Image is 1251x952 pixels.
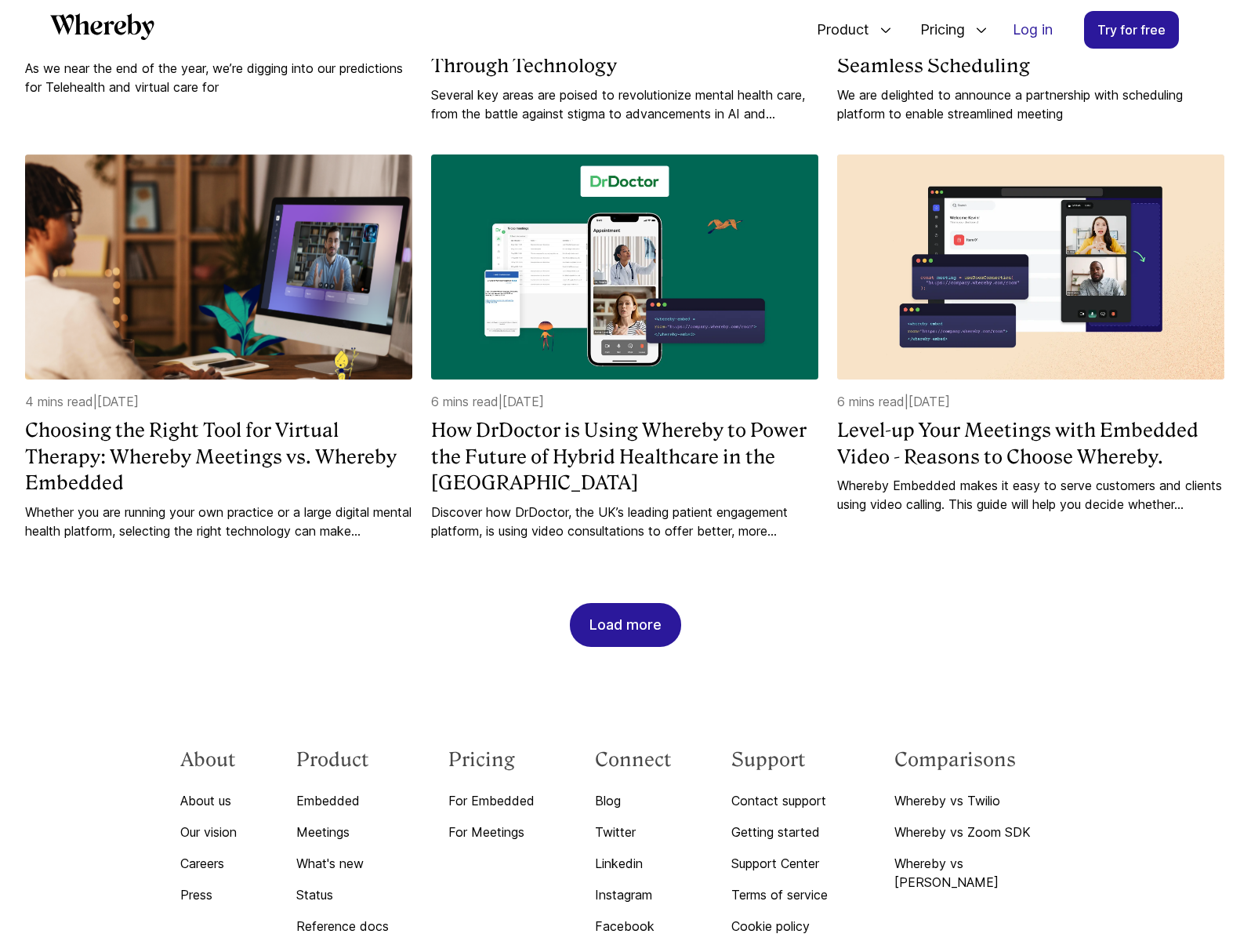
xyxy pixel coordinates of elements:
img: tab_keywords_by_traffic_grey.svg [156,99,169,111]
a: Embedded [296,791,389,810]
button: Load more [570,603,681,647]
a: Terms of service [731,885,835,904]
a: Log in [1000,12,1065,48]
a: Getting started [731,823,835,841]
div: v 4.0.25 [44,25,77,38]
a: Whereby vs Twilio [894,791,1071,810]
svg: Whereby [50,13,154,40]
h3: About [180,747,237,772]
img: website_grey.svg [25,41,38,53]
a: Whereby vs Zoom SDK [894,823,1071,841]
a: Meetings [296,823,389,841]
a: Choosing the Right Tool for Virtual Therapy: Whereby Meetings vs. Whereby Embedded [25,417,412,496]
a: Level-up Your Meetings with Embedded Video - Reasons to Choose Whereby. [837,417,1224,470]
a: Try for free [1084,11,1179,49]
a: Whereby [50,13,154,45]
a: Whereby Embedded makes it easy to serve customers and clients using video calling. This guide wil... [837,476,1224,514]
a: Facebook [595,917,672,936]
a: Whether you are running your own practice or a large digital mental health platform, selecting th... [25,503,412,540]
a: What's new [296,854,389,873]
a: As we near the end of the year, we’re digging into our predictions for Telehealth and virtual car... [25,59,412,96]
a: Cookie policy [731,917,835,936]
p: 4 mins read | [DATE] [25,392,412,411]
a: Press [180,885,237,904]
div: Keywords by Traffic [173,100,264,111]
a: How DrDoctor is Using Whereby to Power the Future of Hybrid Healthcare in the [GEOGRAPHIC_DATA] [431,417,818,496]
p: 6 mins read | [DATE] [431,392,818,411]
a: Twitter [595,823,672,841]
a: Careers [180,854,237,873]
a: Contact support [731,791,835,810]
a: Whereby vs [PERSON_NAME] [894,854,1071,892]
a: For Meetings [448,823,535,841]
h3: Connect [595,747,672,772]
div: Domain Overview [60,100,140,111]
a: Support Center [731,854,835,873]
a: Status [296,885,389,904]
div: Domain: [DOMAIN_NAME] [41,41,172,53]
a: Our vision [180,823,237,841]
a: We are delighted to announce a partnership with scheduling platform to enable streamlined meeting [837,85,1224,123]
a: Several key areas are poised to revolutionize mental health care, from the battle against stigma ... [431,85,818,123]
a: Linkedin [595,854,672,873]
a: Reference docs [296,917,389,936]
h3: Pricing [448,747,535,772]
div: Load more [589,604,662,646]
h3: Product [296,747,389,772]
p: 6 mins read | [DATE] [837,392,1224,411]
h3: Comparisons [894,747,1071,772]
img: tab_domain_overview_orange.svg [42,99,55,111]
a: Instagram [595,885,672,904]
h3: Support [731,747,835,772]
a: Blog [595,791,672,810]
img: logo_orange.svg [25,25,38,38]
span: Pricing [905,4,969,56]
a: Discover how DrDoctor, the UK’s leading patient engagement platform, is using video consultations... [431,503,818,540]
a: About us [180,791,237,810]
span: Product [801,4,873,56]
a: For Embedded [448,791,535,810]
